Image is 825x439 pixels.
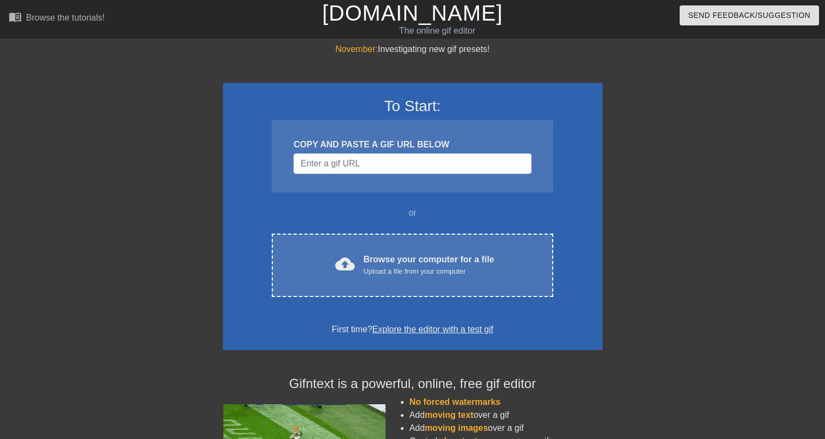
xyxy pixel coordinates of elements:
span: cloud_upload [335,254,355,274]
div: COPY AND PASTE A GIF URL BELOW [293,138,531,151]
input: Username [293,153,531,174]
span: Send Feedback/Suggestion [688,9,810,22]
button: Send Feedback/Suggestion [680,5,819,25]
div: Browse your computer for a file [363,253,494,277]
span: moving text [425,410,474,419]
div: Browse the tutorials! [26,13,105,22]
div: The online gif editor [280,24,594,37]
h3: To Start: [237,97,589,115]
li: Add over a gif [410,409,603,422]
span: moving images [425,423,488,432]
a: Browse the tutorials! [9,10,105,27]
span: No forced watermarks [410,397,501,406]
span: menu_book [9,10,22,23]
li: Add over a gif [410,422,603,435]
h4: Gifntext is a powerful, online, free gif editor [223,376,603,392]
div: Upload a file from your computer [363,266,494,277]
a: Explore the editor with a test gif [372,325,493,334]
a: [DOMAIN_NAME] [322,1,503,25]
div: First time? [237,323,589,336]
span: November: [335,44,378,54]
div: Investigating new gif presets! [223,43,603,56]
div: or [251,206,574,219]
